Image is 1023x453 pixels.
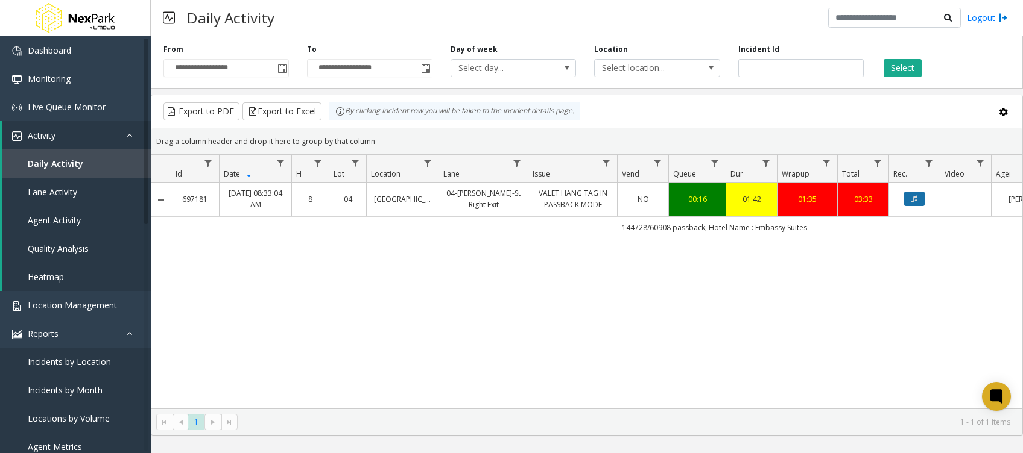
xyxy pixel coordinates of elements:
[2,149,151,178] a: Daily Activity
[371,169,401,179] span: Location
[419,60,432,77] span: Toggle popup
[329,102,580,120] div: By clicking Incident row you will be taken to the incident details page.
[151,155,1022,408] div: Data table
[967,11,1008,24] a: Logout
[2,178,151,206] a: Lane Activity
[28,299,117,311] span: Location Management
[733,193,770,205] a: 01:42
[707,155,723,171] a: Queue Filter Menu
[533,169,550,179] span: Issue
[28,130,55,141] span: Activity
[842,169,860,179] span: Total
[625,193,661,205] a: NO
[28,441,82,452] span: Agent Metrics
[12,131,22,141] img: 'icon'
[758,155,774,171] a: Dur Filter Menu
[996,169,1016,179] span: Agent
[176,169,182,179] span: Id
[673,169,696,179] span: Queue
[2,206,151,234] a: Agent Activity
[12,46,22,56] img: 'icon'
[738,44,779,55] label: Incident Id
[163,44,183,55] label: From
[12,75,22,84] img: 'icon'
[650,155,666,171] a: Vend Filter Menu
[335,107,345,116] img: infoIcon.svg
[420,155,436,171] a: Location Filter Menu
[296,169,302,179] span: H
[244,169,254,179] span: Sortable
[28,384,103,396] span: Incidents by Month
[893,169,907,179] span: Rec.
[227,187,284,210] a: [DATE] 08:33:04 AM
[28,158,83,169] span: Daily Activity
[28,413,110,424] span: Locations by Volume
[28,45,71,56] span: Dashboard
[28,101,106,113] span: Live Queue Monitor
[998,11,1008,24] img: logout
[334,169,344,179] span: Lot
[451,60,551,77] span: Select day...
[785,193,830,205] a: 01:35
[151,131,1022,152] div: Drag a column header and drop it here to group by that column
[945,169,964,179] span: Video
[451,44,498,55] label: Day of week
[638,194,649,204] span: NO
[178,193,212,205] a: 697181
[594,44,628,55] label: Location
[12,301,22,311] img: 'icon'
[275,60,288,77] span: Toggle popup
[28,73,71,84] span: Monitoring
[2,121,151,149] a: Activity
[299,193,321,205] a: 8
[12,103,22,113] img: 'icon'
[242,102,321,120] button: Export to Excel
[310,155,326,171] a: H Filter Menu
[622,169,639,179] span: Vend
[870,155,886,171] a: Total Filter Menu
[245,417,1010,427] kendo-pager-info: 1 - 1 of 1 items
[819,155,835,171] a: Wrapup Filter Menu
[509,155,525,171] a: Lane Filter Menu
[921,155,937,171] a: Rec. Filter Menu
[28,214,81,226] span: Agent Activity
[595,60,694,77] span: Select location...
[676,193,718,205] a: 00:16
[163,3,175,33] img: pageIcon
[28,328,59,339] span: Reports
[28,356,111,367] span: Incidents by Location
[2,263,151,291] a: Heatmap
[273,155,289,171] a: Date Filter Menu
[28,243,89,254] span: Quality Analysis
[374,193,431,205] a: [GEOGRAPHIC_DATA]
[2,234,151,263] a: Quality Analysis
[224,169,240,179] span: Date
[163,102,239,120] button: Export to PDF
[972,155,989,171] a: Video Filter Menu
[730,169,743,179] span: Dur
[845,193,881,205] a: 03:33
[443,169,460,179] span: Lane
[200,155,217,171] a: Id Filter Menu
[307,44,317,55] label: To
[12,330,22,339] img: 'icon'
[188,414,204,430] span: Page 1
[884,59,922,77] button: Select
[337,193,359,205] a: 04
[151,195,171,205] a: Collapse Details
[536,187,610,210] a: VALET HANG TAG IN PASSBACK MODE
[598,155,615,171] a: Issue Filter Menu
[181,3,280,33] h3: Daily Activity
[347,155,364,171] a: Lot Filter Menu
[28,186,77,198] span: Lane Activity
[446,187,521,210] a: 04-[PERSON_NAME]-St Right Exit
[782,169,809,179] span: Wrapup
[28,271,64,283] span: Heatmap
